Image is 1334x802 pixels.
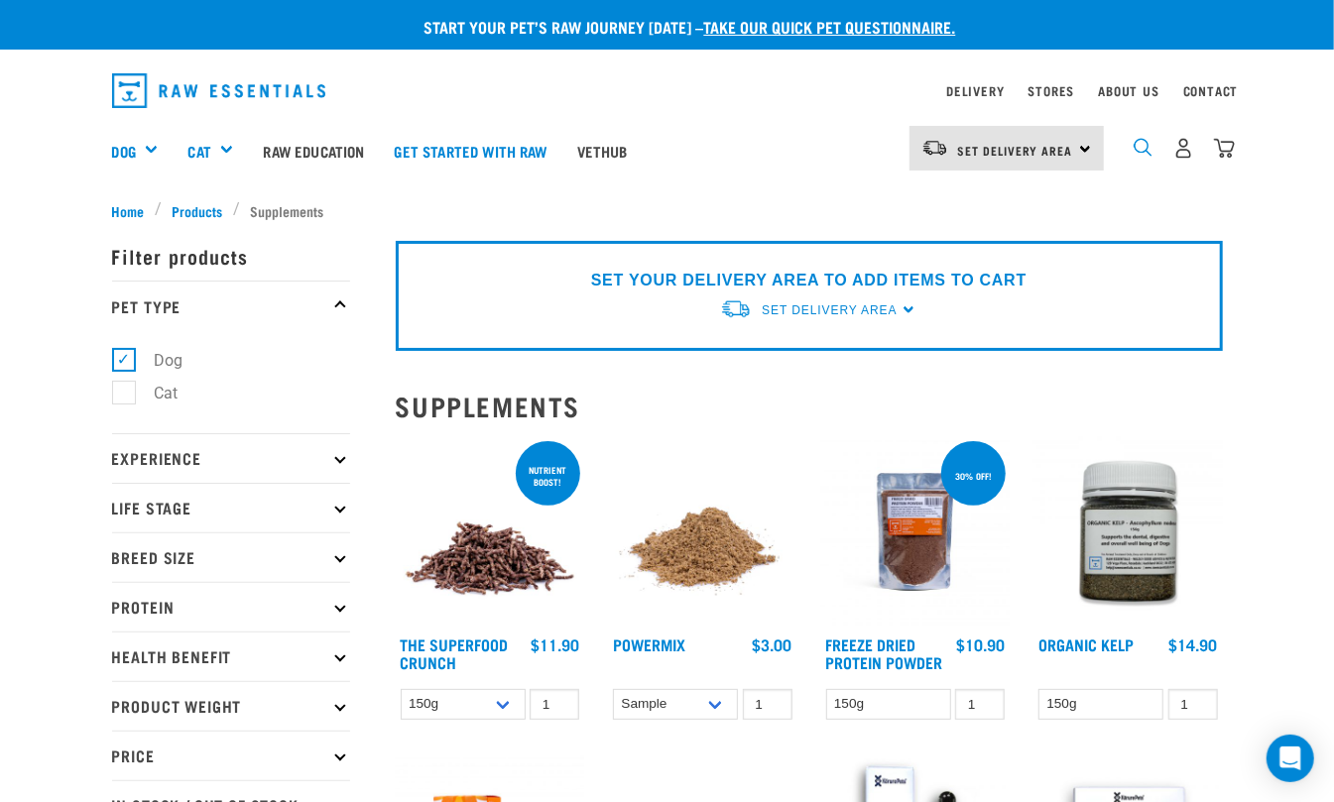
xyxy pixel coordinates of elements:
[96,65,1239,116] nav: dropdown navigation
[591,269,1027,292] p: SET YOUR DELIVERY AREA TO ADD ITEMS TO CART
[826,639,943,666] a: Freeze Dried Protein Powder
[1169,635,1218,653] div: $14.90
[921,139,948,157] img: van-moving.png
[562,111,643,190] a: Vethub
[516,455,580,497] div: nutrient boost!
[958,147,1073,154] span: Set Delivery Area
[1267,735,1314,782] div: Open Intercom Messenger
[1173,138,1194,159] img: user.png
[112,681,350,731] p: Product Weight
[955,689,1005,720] input: 1
[248,111,379,190] a: Raw Education
[112,200,156,221] a: Home
[608,437,797,627] img: Pile Of PowerMix For Pets
[1038,639,1134,648] a: Organic Kelp
[531,635,579,653] div: $11.90
[613,639,685,648] a: Powermix
[743,689,792,720] input: 1
[112,281,350,330] p: Pet Type
[1214,138,1235,159] img: home-icon@2x.png
[112,200,145,221] span: Home
[401,639,509,666] a: The Superfood Crunch
[396,391,1223,421] h2: Supplements
[1033,437,1223,627] img: 10870
[112,631,350,681] p: Health Benefit
[753,635,792,653] div: $3.00
[946,461,1001,491] div: 30% off!
[821,437,1011,627] img: FD Protein Powder
[112,73,326,108] img: Raw Essentials Logo
[162,200,233,221] a: Products
[762,303,897,317] span: Set Delivery Area
[173,200,223,221] span: Products
[1029,87,1075,94] a: Stores
[112,731,350,780] p: Price
[112,532,350,582] p: Breed Size
[112,140,136,163] a: Dog
[956,635,1005,653] div: $10.90
[112,200,1223,221] nav: breadcrumbs
[187,140,210,163] a: Cat
[720,298,752,319] img: van-moving.png
[946,87,1004,94] a: Delivery
[1134,138,1152,157] img: home-icon-1@2x.png
[112,433,350,483] p: Experience
[1183,87,1239,94] a: Contact
[1168,689,1218,720] input: 1
[530,689,579,720] input: 1
[396,437,585,627] img: 1311 Superfood Crunch 01
[123,381,186,405] label: Cat
[704,22,956,31] a: take our quick pet questionnaire.
[123,348,191,373] label: Dog
[1098,87,1158,94] a: About Us
[112,582,350,631] p: Protein
[112,483,350,532] p: Life Stage
[380,111,562,190] a: Get started with Raw
[112,231,350,281] p: Filter products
